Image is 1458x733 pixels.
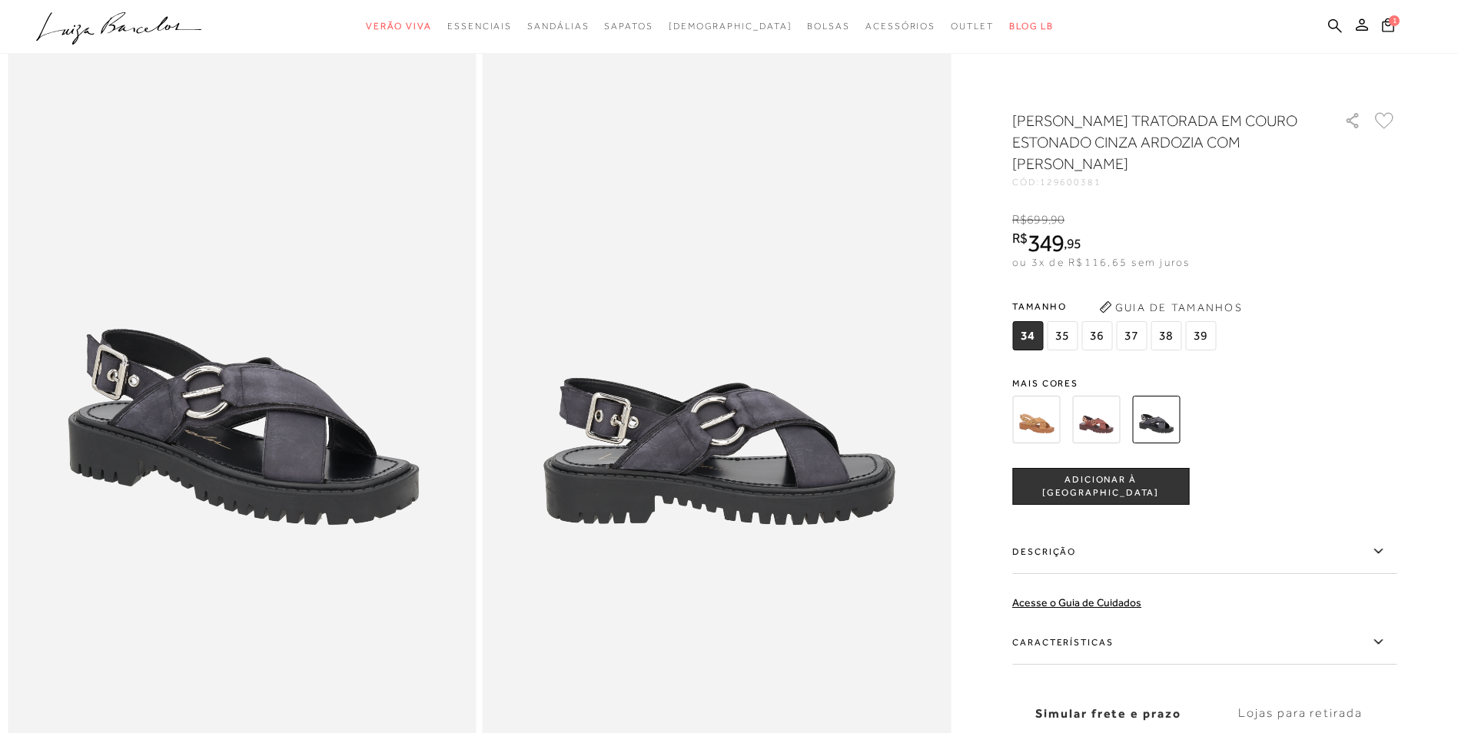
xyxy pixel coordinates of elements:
[1072,396,1120,443] img: SANDÁLIA TRATORADA EM COURO ESTONADO CAFÉ COM MAXI FIVELA
[1012,213,1027,227] i: R$
[951,12,994,41] a: categoryNavScreenReaderText
[1012,256,1190,268] span: ou 3x de R$116,65 sem juros
[807,12,850,41] a: categoryNavScreenReaderText
[604,21,653,32] span: Sapatos
[1064,237,1081,250] i: ,
[1012,596,1141,609] a: Acesse o Guia de Cuidados
[1012,321,1043,350] span: 34
[1012,295,1220,318] span: Tamanho
[1094,295,1247,320] button: Guia de Tamanhos
[1047,321,1078,350] span: 35
[1012,177,1320,187] div: CÓD:
[1151,321,1181,350] span: 38
[865,12,935,41] a: categoryNavScreenReaderText
[1012,529,1397,574] label: Descrição
[1132,396,1180,443] img: SANDÁLIA TRATORADA EM COURO ESTONADO CINZA ARDOZIA COM MAXI FIVELA
[366,12,432,41] a: categoryNavScreenReaderText
[604,12,653,41] a: categoryNavScreenReaderText
[1389,15,1400,26] span: 1
[1009,12,1054,41] a: BLOG LB
[1040,177,1101,187] span: 129600381
[447,21,512,32] span: Essenciais
[1116,321,1147,350] span: 37
[1012,396,1060,443] img: SANDÁLIA TRATORADA EM COURO ESTONADO AMARULA COM MAXI FIVELA
[1012,468,1189,505] button: ADICIONAR À [GEOGRAPHIC_DATA]
[1012,379,1397,388] span: Mais cores
[1028,229,1064,257] span: 349
[1012,620,1397,665] label: Características
[1185,321,1216,350] span: 39
[951,21,994,32] span: Outlet
[669,21,792,32] span: [DEMOGRAPHIC_DATA]
[447,12,512,41] a: categoryNavScreenReaderText
[1013,473,1188,500] span: ADICIONAR À [GEOGRAPHIC_DATA]
[1067,235,1081,251] span: 95
[1009,21,1054,32] span: BLOG LB
[527,12,589,41] a: categoryNavScreenReaderText
[1027,213,1048,227] span: 699
[527,21,589,32] span: Sandálias
[1081,321,1112,350] span: 36
[366,21,432,32] span: Verão Viva
[1012,110,1300,174] h1: [PERSON_NAME] TRATORADA EM COURO ESTONADO CINZA ARDOZIA COM [PERSON_NAME]
[1012,231,1028,245] i: R$
[807,21,850,32] span: Bolsas
[1377,17,1399,38] button: 1
[669,12,792,41] a: noSubCategoriesText
[1051,213,1064,227] span: 90
[1048,213,1065,227] i: ,
[865,21,935,32] span: Acessórios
